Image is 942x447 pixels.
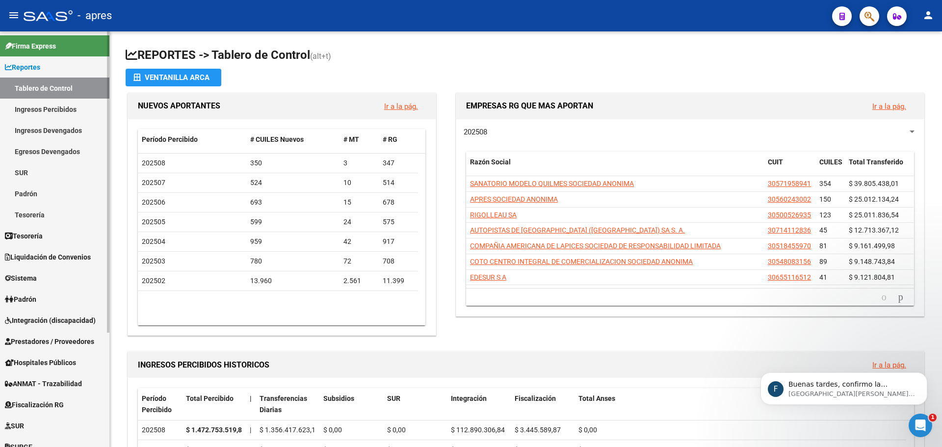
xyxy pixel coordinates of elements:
[142,179,165,186] span: 202507
[256,388,319,421] datatable-header-cell: Transferencias Diarias
[250,256,336,267] div: 780
[138,360,269,369] span: INGRESOS PERCIBIDOS HISTORICOS
[5,231,43,241] span: Tesorería
[5,294,36,305] span: Padrón
[872,102,906,111] a: Ir a la pág.
[849,258,895,265] span: $ 9.148.743,84
[250,275,336,287] div: 13.960
[5,252,91,263] span: Liquidación de Convenios
[138,388,182,421] datatable-header-cell: Período Percibido
[383,275,414,287] div: 11.399
[849,242,895,250] span: $ 9.161.499,98
[126,47,926,64] h1: REPORTES -> Tablero de Control
[384,102,418,111] a: Ir a la pág.
[138,101,220,110] span: NUEVOS APORTANTES
[246,388,256,421] datatable-header-cell: |
[845,152,914,184] datatable-header-cell: Total Transferido
[768,180,811,187] span: 30571958941
[186,394,234,402] span: Total Percibido
[250,177,336,188] div: 524
[260,394,307,414] span: Transferencias Diarias
[819,211,831,219] span: 123
[250,394,252,402] span: |
[929,414,937,421] span: 1
[819,273,827,281] span: 41
[511,388,575,421] datatable-header-cell: Fiscalización
[133,69,213,86] div: Ventanilla ARCA
[250,197,336,208] div: 693
[764,152,815,184] datatable-header-cell: CUIT
[78,5,112,26] span: - apres
[819,158,842,166] span: CUILES
[260,426,319,434] span: $ 1.356.417.623,12
[5,62,40,73] span: Reportes
[578,426,597,434] span: $ 0,00
[343,177,375,188] div: 10
[849,226,899,234] span: $ 12.713.367,12
[142,159,165,167] span: 202508
[819,258,827,265] span: 89
[387,426,406,434] span: $ 0,00
[451,426,505,434] span: $ 112.890.306,84
[464,128,487,136] span: 202508
[8,9,20,21] mat-icon: menu
[5,399,64,410] span: Fiscalización RG
[849,158,903,166] span: Total Transferido
[470,273,506,281] span: EDESUR S A
[383,197,414,208] div: 678
[250,236,336,247] div: 959
[849,195,899,203] span: $ 25.012.134,24
[343,275,375,287] div: 2.561
[909,414,932,437] iframe: Intercom live chat
[819,226,827,234] span: 45
[922,9,934,21] mat-icon: person
[815,152,845,184] datatable-header-cell: CUILES
[343,236,375,247] div: 42
[470,158,511,166] span: Razón Social
[343,135,359,143] span: # MT
[383,256,414,267] div: 708
[578,394,615,402] span: Total Anses
[451,394,487,402] span: Integración
[323,394,354,402] span: Subsidios
[746,352,942,421] iframe: Intercom notifications mensaje
[383,177,414,188] div: 514
[515,426,561,434] span: $ 3.445.589,87
[470,180,634,187] span: SANATORIO MODELO QUILMES SOCIEDAD ANONIMA
[470,242,721,250] span: COMPAÑIA AMERICANA DE LAPICES SOCIEDAD DE RESPONSABILIDAD LIMITADA
[470,195,558,203] span: APRES SOCIEDAD ANONIMA
[849,180,899,187] span: $ 39.805.438,01
[142,257,165,265] span: 202503
[387,394,400,402] span: SUR
[768,211,811,219] span: 30500526935
[383,388,447,421] datatable-header-cell: SUR
[138,129,246,150] datatable-header-cell: Período Percibido
[142,135,198,143] span: Período Percibido
[383,158,414,169] div: 347
[5,421,24,431] span: SUR
[250,158,336,169] div: 350
[379,129,418,150] datatable-header-cell: # RG
[5,378,82,389] span: ANMAT - Trazabilidad
[768,226,811,234] span: 30714112836
[470,211,517,219] span: RIGOLLEAU SA
[182,388,246,421] datatable-header-cell: Total Percibido
[142,277,165,285] span: 202502
[142,198,165,206] span: 202506
[575,388,906,421] datatable-header-cell: Total Anses
[819,195,831,203] span: 150
[5,336,94,347] span: Prestadores / Proveedores
[877,292,891,303] a: go to previous page
[142,424,178,436] div: 202508
[186,426,246,434] strong: $ 1.472.753.519,83
[5,357,76,368] span: Hospitales Públicos
[819,180,831,187] span: 354
[768,158,783,166] span: CUIT
[343,197,375,208] div: 15
[376,97,426,115] button: Ir a la pág.
[768,242,811,250] span: 30518455970
[515,394,556,402] span: Fiscalización
[768,258,811,265] span: 30548083156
